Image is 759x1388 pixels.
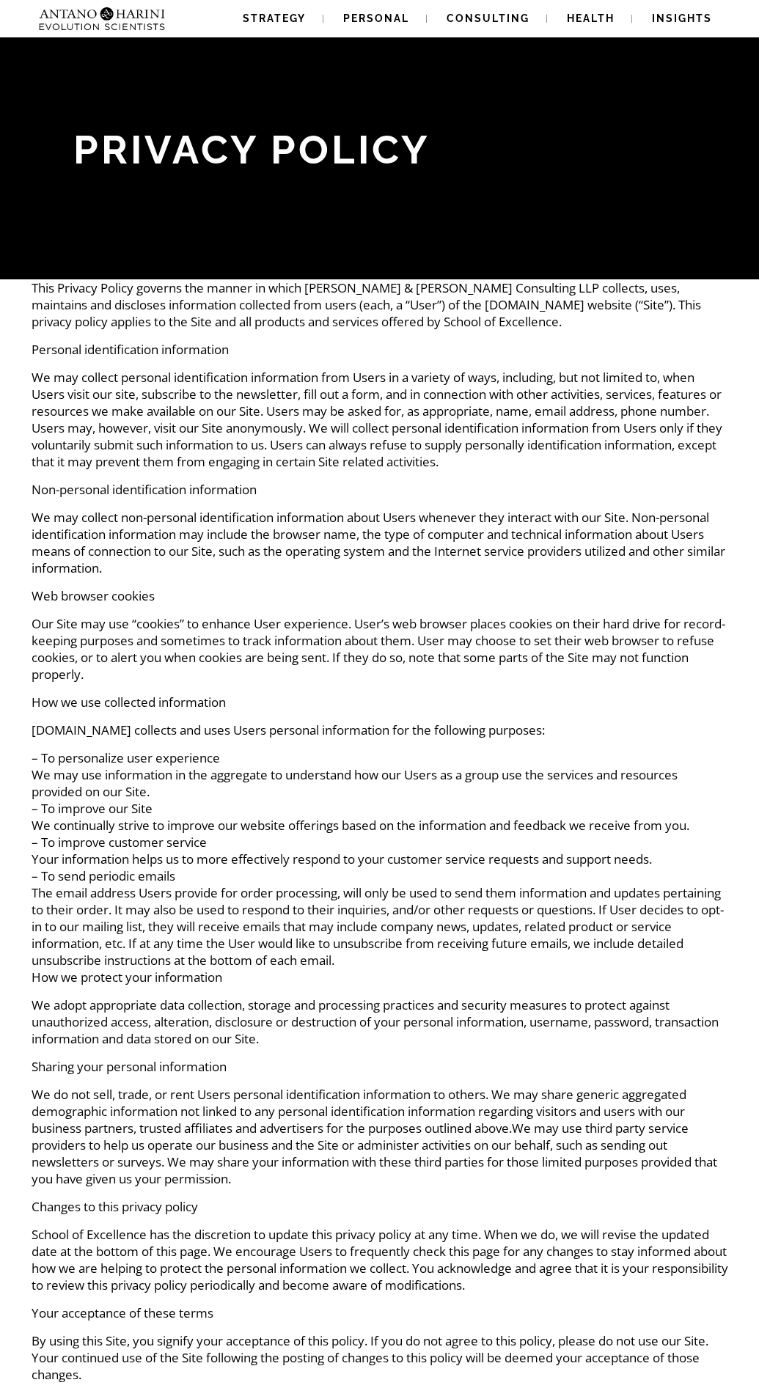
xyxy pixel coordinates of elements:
span: Strategy [243,12,306,24]
span: Privacy Policy [73,126,430,173]
p: We may collect non-personal identification information about Users whenever they interact with ou... [32,509,728,576]
span: Personal [343,12,409,24]
p: We do not sell, trade, or rent Users personal identification information to others. We may share ... [32,1086,728,1187]
p: We may collect personal identification information from Users in a variety of ways, including, bu... [32,369,728,470]
p: Changes to this privacy policy [32,1198,728,1215]
p: Non-personal identification information [32,481,728,498]
span: Consulting [447,12,529,24]
p: Web browser cookies [32,587,728,604]
p: – To personalize user experience We may use information in the aggregate to understand how our Us... [32,749,728,985]
p: How we use collected information [32,694,728,710]
p: Sharing your personal information [32,1058,728,1075]
p: School of Excellence has the discretion to update this privacy policy at any time. When we do, we... [32,1226,728,1293]
p: By using this Site, you signify your acceptance of this policy. If you do not agree to this polic... [32,1332,728,1383]
span: Insights [652,12,712,24]
span: Health [567,12,615,24]
p: Our Site may use “cookies” to enhance User experience. User’s web browser places cookies on their... [32,615,728,683]
p: Your acceptance of these terms [32,1304,728,1321]
p: We adopt appropriate data collection, storage and processing practices and security measures to p... [32,996,728,1047]
p: This Privacy Policy governs the manner in which [PERSON_NAME] & [PERSON_NAME] Consulting LLP coll... [32,279,728,330]
p: [DOMAIN_NAME] collects and uses Users personal information for the following purposes: [32,721,728,738]
p: Personal identification information [32,341,728,358]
